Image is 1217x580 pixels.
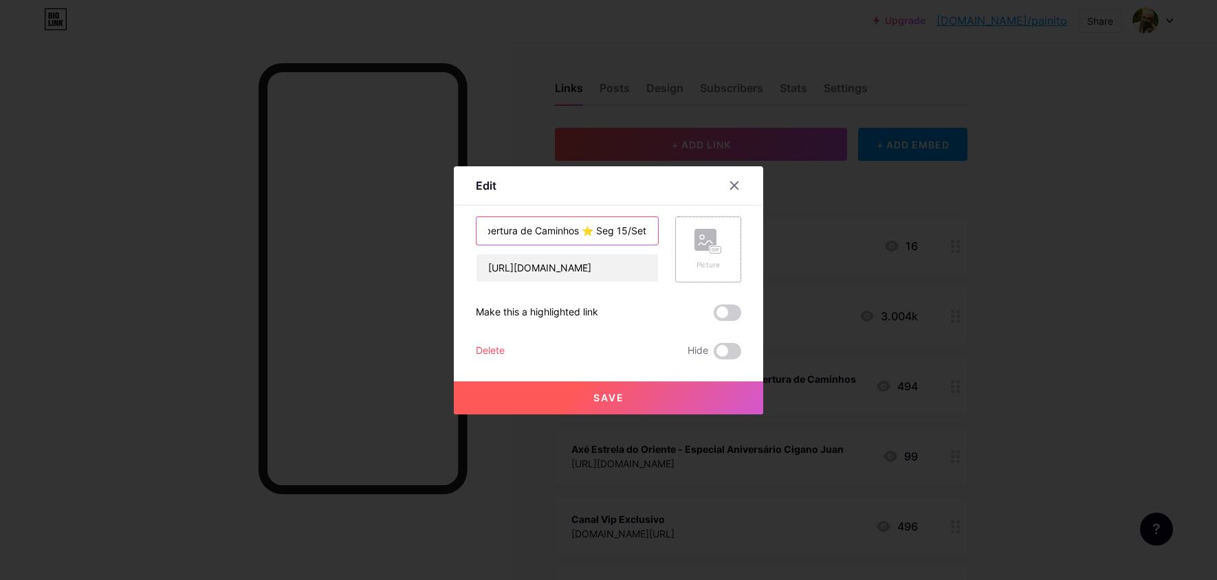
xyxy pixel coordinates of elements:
[694,260,722,270] div: Picture
[688,343,708,359] span: Hide
[593,392,624,403] span: Save
[476,304,598,321] div: Make this a highlighted link
[476,343,505,359] div: Delete
[476,217,658,245] input: Title
[454,381,763,414] button: Save
[476,177,496,194] div: Edit
[476,254,658,282] input: URL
